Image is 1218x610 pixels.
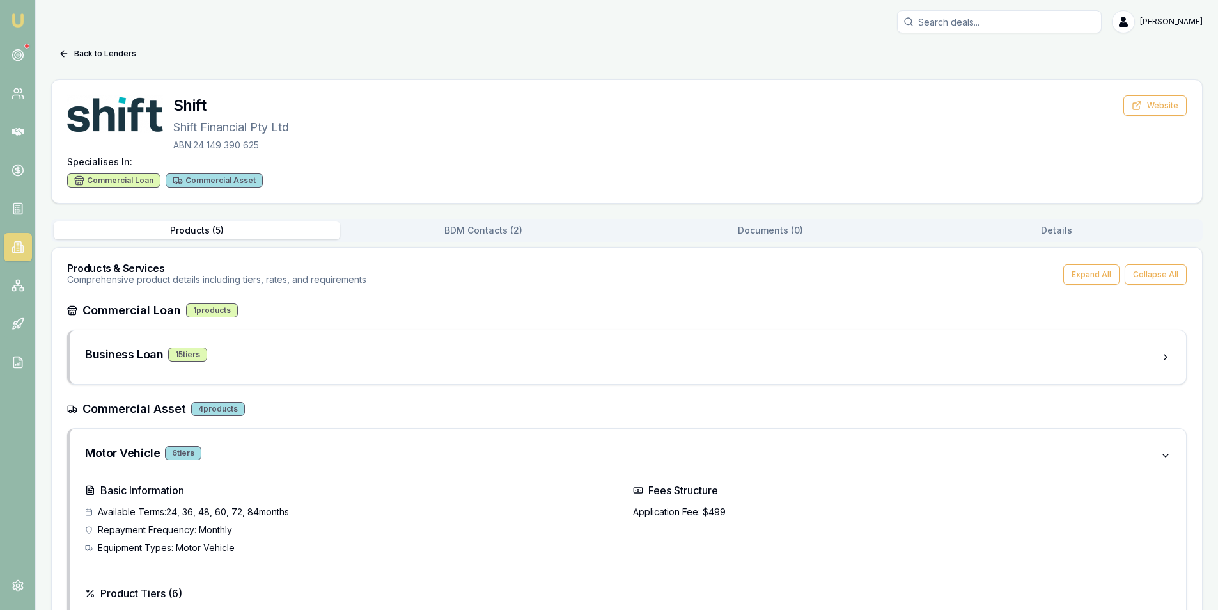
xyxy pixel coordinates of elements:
span: Equipment Types: Motor Vehicle [98,542,235,554]
div: 6 tier s [165,446,201,460]
button: Products ( 5 ) [54,221,340,239]
button: Details [914,221,1200,239]
div: Commercial Loan [67,173,160,188]
span: [PERSON_NAME] [1140,17,1203,27]
span: Repayment Frequency: Monthly [98,524,232,536]
h4: Product Tiers ( 6 ) [85,586,1171,601]
button: BDM Contacts ( 2 ) [340,221,627,239]
h3: Business Loan [85,346,163,364]
div: 4 products [191,402,245,416]
p: ABN: 24 149 390 625 [173,139,289,152]
span: Application Fee: $499 [633,506,726,518]
h4: Specialises In: [67,156,1187,168]
h4: Fees Structure [633,483,1171,498]
div: 1 products [186,303,238,317]
input: Search deals [897,10,1102,33]
img: emu-icon-u.png [10,13,26,28]
button: Website [1123,95,1187,116]
h3: Motor Vehicle [85,444,160,462]
button: Back to Lenders [51,44,144,64]
h3: Commercial Loan [82,301,181,319]
button: Expand All [1063,264,1120,285]
h3: Products & Services [67,263,366,273]
button: Documents ( 0 ) [627,221,914,239]
div: 15 tier s [168,348,207,362]
button: Collapse All [1125,264,1187,285]
p: Shift Financial Pty Ltd [173,118,289,136]
span: Available Terms: 24, 36, 48, 60, 72, 84 months [98,506,289,518]
h3: Commercial Asset [82,400,186,418]
h4: Basic Information [85,483,623,498]
img: Shift logo [67,95,163,133]
h3: Shift [173,95,289,116]
p: Comprehensive product details including tiers, rates, and requirements [67,273,366,286]
div: Commercial Asset [166,173,263,188]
